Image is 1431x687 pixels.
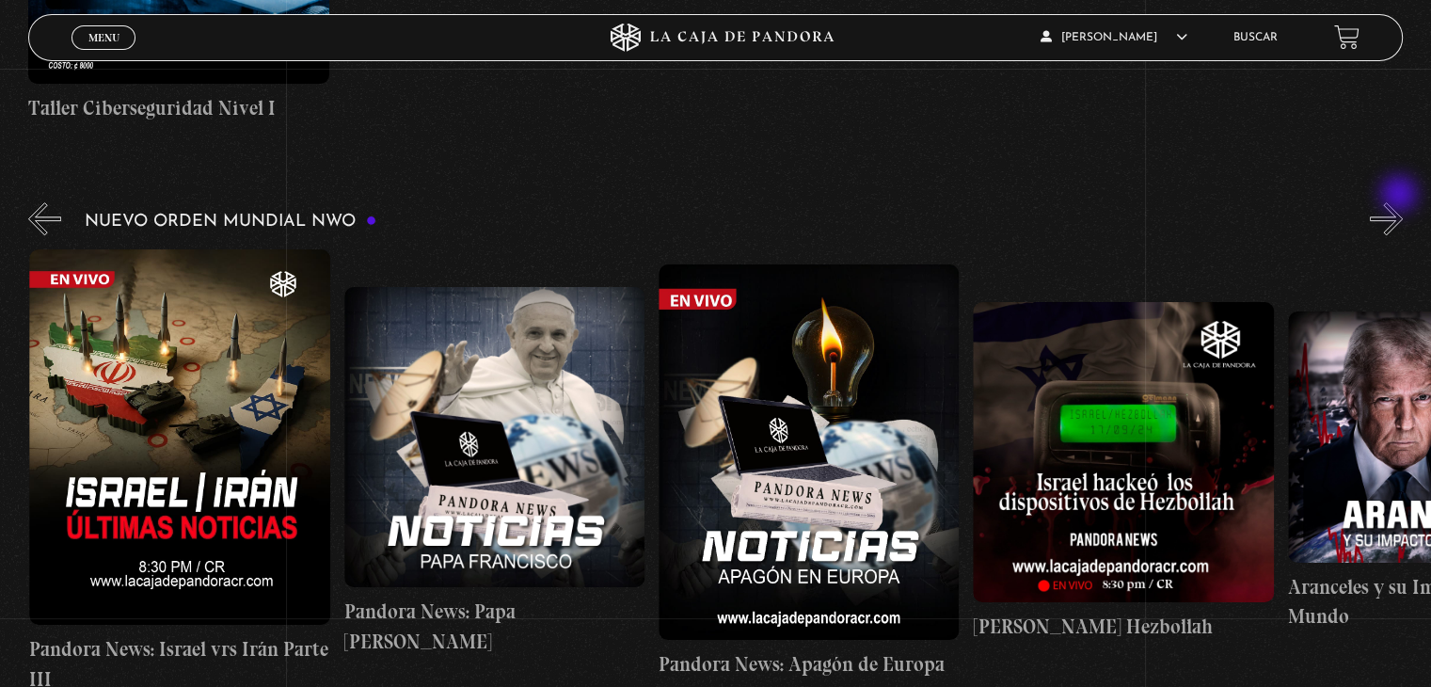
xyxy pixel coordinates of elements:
[28,93,328,123] h4: Taller Ciberseguridad Nivel I
[28,202,61,235] button: Previous
[1041,32,1187,43] span: [PERSON_NAME]
[344,597,644,656] h4: Pandora News: Papa [PERSON_NAME]
[1334,24,1359,50] a: View your shopping cart
[88,32,119,43] span: Menu
[1370,202,1403,235] button: Next
[1233,32,1278,43] a: Buscar
[85,213,376,231] h3: Nuevo Orden Mundial NWO
[973,612,1273,642] h4: [PERSON_NAME] Hezbollah
[659,649,959,679] h4: Pandora News: Apagón de Europa
[82,47,126,60] span: Cerrar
